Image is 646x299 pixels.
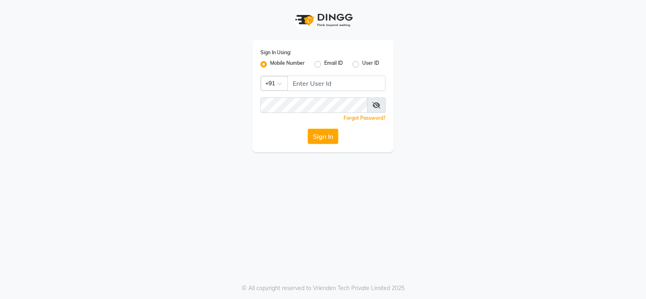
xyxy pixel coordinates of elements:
[344,115,386,121] a: Forgot Password?
[287,76,386,91] input: Username
[308,129,338,144] button: Sign In
[260,49,291,56] label: Sign In Using:
[260,98,367,113] input: Username
[291,8,355,32] img: logo1.svg
[270,59,305,69] label: Mobile Number
[362,59,379,69] label: User ID
[324,59,343,69] label: Email ID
